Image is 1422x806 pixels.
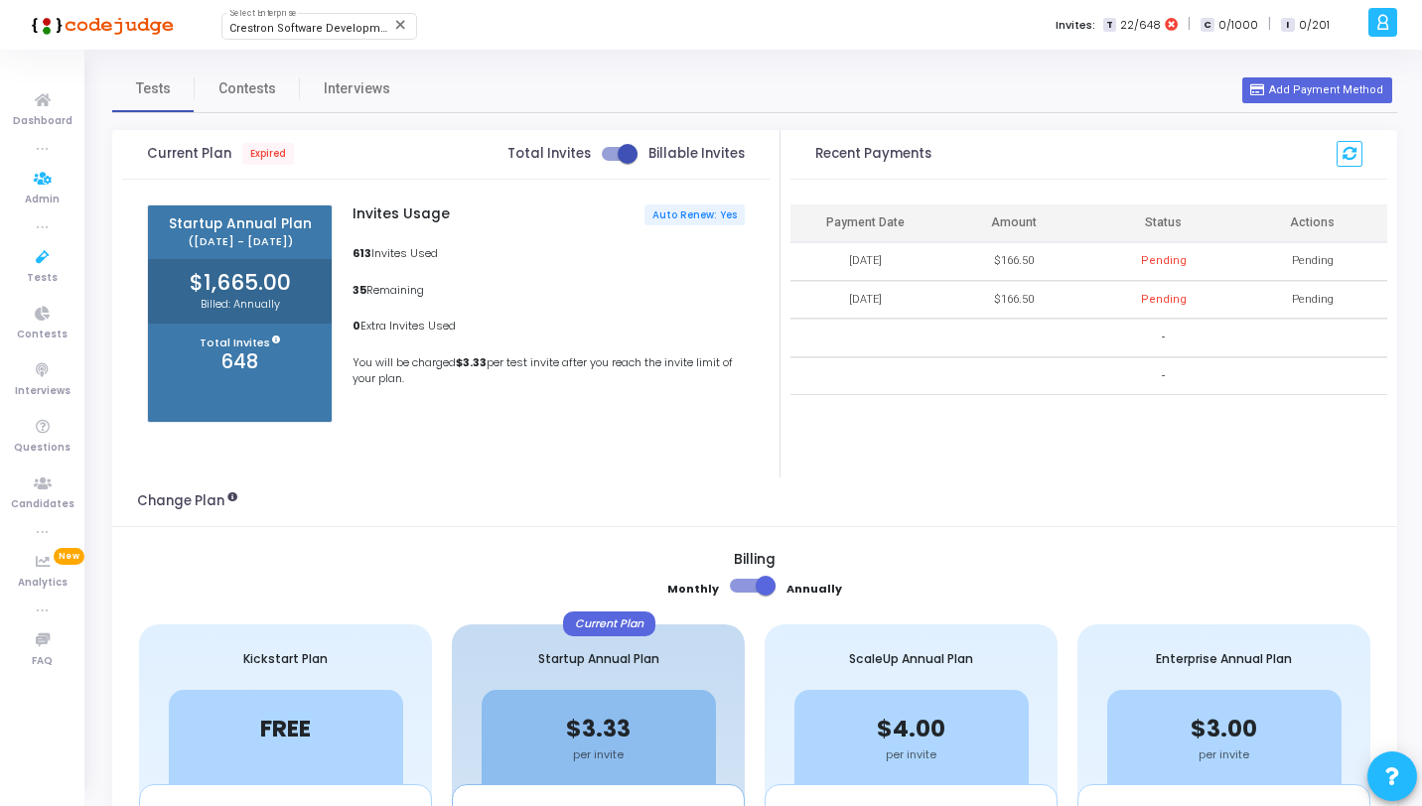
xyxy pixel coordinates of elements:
[1120,17,1161,34] span: 22/648
[15,383,71,400] span: Interviews
[1077,624,1370,690] div: Enterprise Annual Plan
[353,245,371,261] b: 613
[765,624,1058,690] div: ScaleUp Annual Plan
[786,581,842,597] b: Annually
[136,78,171,99] span: Tests
[1218,17,1258,34] span: 0/1000
[18,575,68,592] span: Analytics
[353,282,745,299] p: Remaining
[667,581,719,597] b: Monthly
[1281,18,1294,33] span: I
[790,204,939,243] th: Payment Date
[1242,77,1391,103] button: Add Payment Method
[1088,204,1237,243] th: Status
[563,611,655,636] div: Current Plan
[11,496,74,513] span: Candidates
[1162,368,1165,385] span: -
[456,354,487,370] b: $3.33
[353,282,366,298] b: 35
[13,113,72,130] span: Dashboard
[148,296,332,313] p: Billed: Annually
[1141,253,1187,270] div: Pending
[353,318,360,334] b: 0
[32,653,53,670] span: FAQ
[652,208,737,221] span: Auto Renew: Yes
[1268,14,1271,35] span: |
[815,146,931,162] h3: Recent Payments
[1191,713,1257,744] span: $3.00
[242,143,294,165] span: Expired
[1299,17,1330,34] span: 0/201
[137,493,237,509] h3: Change Plan
[507,146,591,162] span: Total Invites
[17,327,68,343] span: Contests
[393,17,409,33] mat-icon: Clear
[139,624,432,690] div: Kickstart Plan
[1162,330,1165,346] span: -
[353,318,745,335] p: Extra Invites Used
[159,216,321,233] span: Startup Annual Plan
[994,253,1034,270] div: $166.50
[452,624,745,690] div: Startup Annual Plan
[25,192,60,208] span: Admin
[353,206,450,223] h5: Invites Usage
[1238,204,1387,243] th: Actions
[353,245,745,262] p: Invites Used
[1292,292,1334,309] span: Pending
[353,354,745,387] p: You will be charged per test invite after you reach the invite limit of your plan.
[994,292,1034,309] div: $166.50
[1141,292,1187,309] div: Pending
[1201,18,1213,33] span: C
[939,204,1088,243] th: Amount
[147,143,294,165] span: Current Plan
[566,713,631,744] span: $3.33
[25,5,174,45] img: logo
[1107,746,1342,763] div: per invite
[159,235,321,248] span: ([DATE] - [DATE])
[27,270,58,287] span: Tests
[148,335,332,351] p: Total Invites
[260,713,311,744] span: FREE
[14,440,71,457] span: Questions
[54,548,84,565] span: New
[1188,14,1191,35] span: |
[148,270,332,296] h2: $1,665.00
[849,253,882,270] div: [DATE]
[137,552,1372,569] h5: Billing
[849,292,882,309] div: [DATE]
[148,350,332,373] h3: 648
[482,746,716,763] div: per invite
[218,78,276,99] span: Contests
[794,746,1029,763] div: per invite
[229,22,498,35] span: Crestron Software Development India Pvt. Ltd. (644)
[877,713,945,744] span: $4.00
[324,78,390,99] span: Interviews
[648,146,745,162] span: Billable Invites
[1103,18,1116,33] span: T
[1056,17,1095,34] label: Invites:
[1292,253,1334,270] span: Pending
